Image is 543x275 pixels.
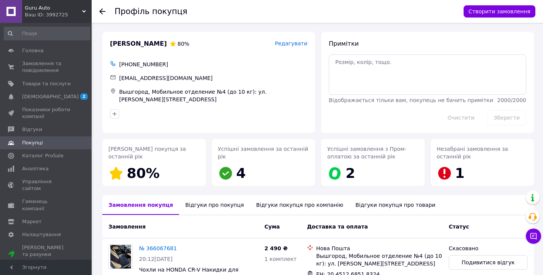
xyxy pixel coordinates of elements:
span: Налаштування [22,231,61,238]
img: Фото товару [110,245,131,269]
span: [PERSON_NAME] [110,40,167,48]
span: Покупці [22,139,43,146]
span: Статус [449,224,469,230]
span: Cума [264,224,280,230]
span: Відгуки [22,126,42,133]
span: Головна [22,47,44,54]
span: 20:12[DATE] [139,256,173,262]
div: Замовлення покупця [102,195,179,215]
span: [DEMOGRAPHIC_DATA] [22,93,79,100]
button: Чат з покупцем [526,229,541,244]
span: 2000 / 2000 [497,97,526,103]
span: 2 [346,165,355,181]
div: Скасовано [449,245,528,252]
span: [EMAIL_ADDRESS][DOMAIN_NAME] [119,75,213,81]
span: Редагувати [275,40,307,46]
div: Нова Пошта [316,245,443,252]
span: [PERSON_NAME] покупця за останній рік [108,146,186,160]
span: 80% [178,41,189,47]
span: Незабрані замовлення за останній рік [437,146,508,160]
span: Аналітика [22,165,48,172]
div: Prom топ [22,258,71,265]
div: Відгуки покупця про товари [349,195,441,215]
span: 2 490 ₴ [264,245,288,251]
a: № 366067681 [139,245,177,251]
span: 4 [236,165,246,181]
span: Управління сайтом [22,178,71,192]
span: Товари та послуги [22,80,71,87]
div: Вышгород, Мобильное отделение №4 (до 10 кг): ул. [PERSON_NAME][STREET_ADDRESS] [118,86,309,105]
div: Повернутися назад [99,8,105,15]
span: Успішні замовлення за останній рік [218,146,308,160]
span: 80% [127,165,160,181]
span: 2 [80,93,88,100]
div: Відгуки покупця про компанію [250,195,349,215]
div: Вышгород, Мобильное отделение №4 (до 10 кг): ул. [PERSON_NAME][STREET_ADDRESS] [316,252,443,267]
span: Замовлення та повідомлення [22,60,71,74]
h1: Профіль покупця [115,7,187,16]
span: Примітки [329,40,359,47]
div: Відгуки про покупця [179,195,250,215]
span: Замовлення [108,224,145,230]
div: [PHONE_NUMBER] [118,59,309,70]
span: Подивитися відгук [462,259,515,266]
span: [PERSON_NAME] та рахунки [22,244,71,265]
a: Фото товару [108,245,133,269]
span: 1 [455,165,465,181]
span: Відображається тільки вам, покупець не бачить примітки [329,97,493,103]
input: Пошук [4,27,90,40]
button: Створити замовлення [464,5,535,18]
span: Каталог ProSale [22,152,63,159]
span: 1 комплект [264,256,296,262]
button: Подивитися відгук [449,255,528,270]
div: Ваш ID: 3992725 [25,11,92,18]
span: Доставка та оплата [307,224,368,230]
span: Маркет [22,218,42,225]
span: Показники роботи компанії [22,106,71,120]
span: Гаманець компанії [22,198,71,212]
span: Успішні замовлення з Пром-оплатою за останній рік [327,146,406,160]
span: Guru Auto [25,5,82,11]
